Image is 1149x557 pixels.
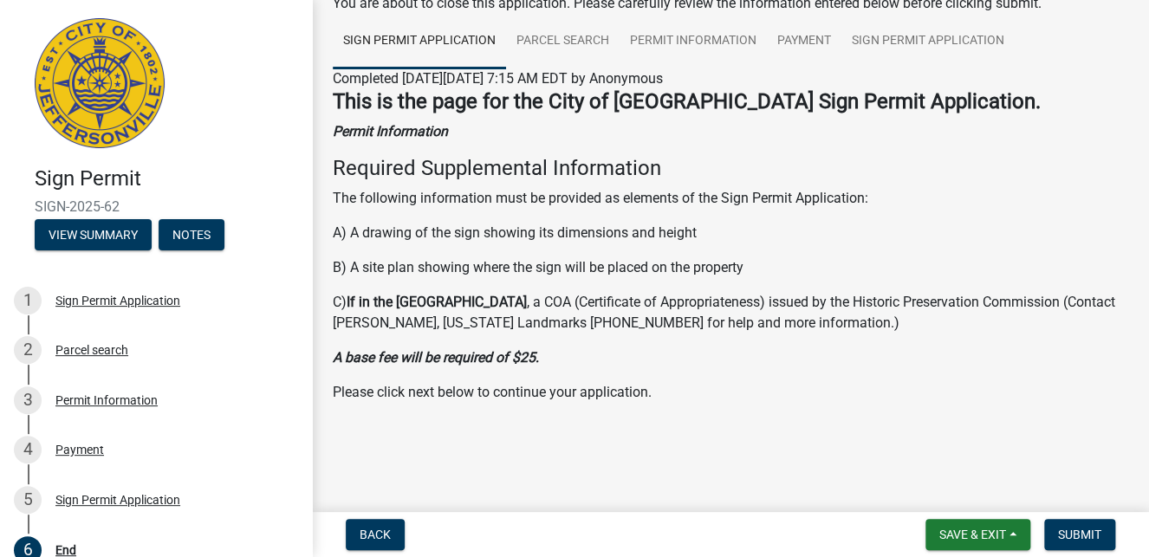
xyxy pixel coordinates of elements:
[14,486,42,514] div: 5
[346,519,405,550] button: Back
[1058,528,1101,541] span: Submit
[333,382,1128,403] p: Please click next below to continue your application.
[333,70,663,87] span: Completed [DATE][DATE] 7:15 AM EDT by Anonymous
[159,219,224,250] button: Notes
[14,336,42,364] div: 2
[333,89,1041,113] strong: This is the page for the City of [GEOGRAPHIC_DATA] Sign Permit Application.
[506,14,620,69] a: Parcel search
[333,292,1128,334] p: C) , a COA (Certificate of Appropriateness) issued by the Historic Preservation Commission (Conta...
[841,14,1015,69] a: Sign Permit Application
[55,444,104,456] div: Payment
[35,198,277,215] span: SIGN-2025-62
[333,257,1128,278] p: B) A site plan showing where the sign will be placed on the property
[333,223,1128,243] p: A) A drawing of the sign showing its dimensions and height
[55,344,128,356] div: Parcel search
[1044,519,1115,550] button: Submit
[333,156,1128,181] h4: Required Supplemental Information
[360,528,391,541] span: Back
[55,394,158,406] div: Permit Information
[55,295,180,307] div: Sign Permit Application
[333,123,448,139] strong: Permit Information
[35,219,152,250] button: View Summary
[333,14,506,69] a: Sign Permit Application
[55,494,180,506] div: Sign Permit Application
[333,188,1128,209] p: The following information must be provided as elements of the Sign Permit Application:
[347,294,527,310] strong: If in the [GEOGRAPHIC_DATA]
[55,544,76,556] div: End
[159,229,224,243] wm-modal-confirm: Notes
[939,528,1006,541] span: Save & Exit
[620,14,767,69] a: Permit Information
[14,386,42,414] div: 3
[14,436,42,463] div: 4
[35,229,152,243] wm-modal-confirm: Summary
[14,287,42,314] div: 1
[35,166,298,191] h4: Sign Permit
[35,18,165,148] img: City of Jeffersonville, Indiana
[767,14,841,69] a: Payment
[333,349,539,366] strong: A base fee will be required of $25.
[925,519,1030,550] button: Save & Exit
